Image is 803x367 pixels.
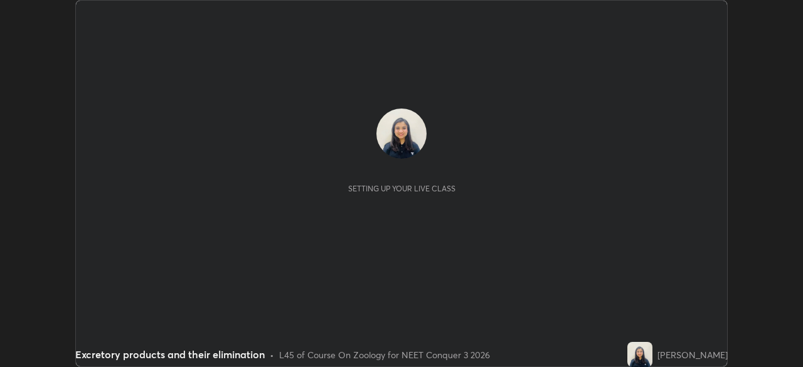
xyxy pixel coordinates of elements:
div: L45 of Course On Zoology for NEET Conquer 3 2026 [279,348,490,361]
div: • [270,348,274,361]
img: 4d3cbe263ddf4dc9b2d989329401025d.jpg [376,109,427,159]
div: Setting up your live class [348,184,455,193]
div: [PERSON_NAME] [657,348,728,361]
img: 4d3cbe263ddf4dc9b2d989329401025d.jpg [627,342,652,367]
div: Excretory products and their elimination [75,347,265,362]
